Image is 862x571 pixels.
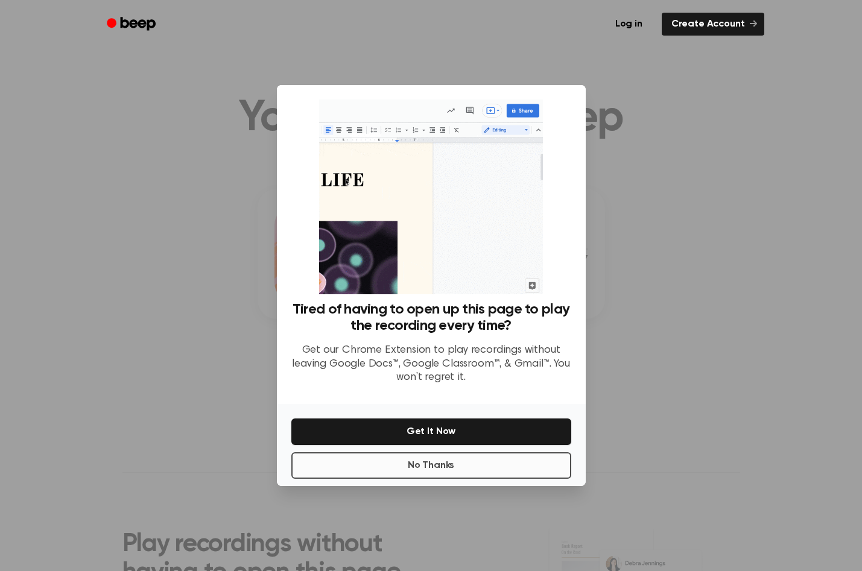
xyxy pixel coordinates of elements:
[291,344,571,385] p: Get our Chrome Extension to play recordings without leaving Google Docs™, Google Classroom™, & Gm...
[291,418,571,445] button: Get It Now
[291,301,571,334] h3: Tired of having to open up this page to play the recording every time?
[319,99,543,294] img: Beep extension in action
[662,13,764,36] a: Create Account
[98,13,166,36] a: Beep
[603,10,654,38] a: Log in
[291,452,571,479] button: No Thanks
